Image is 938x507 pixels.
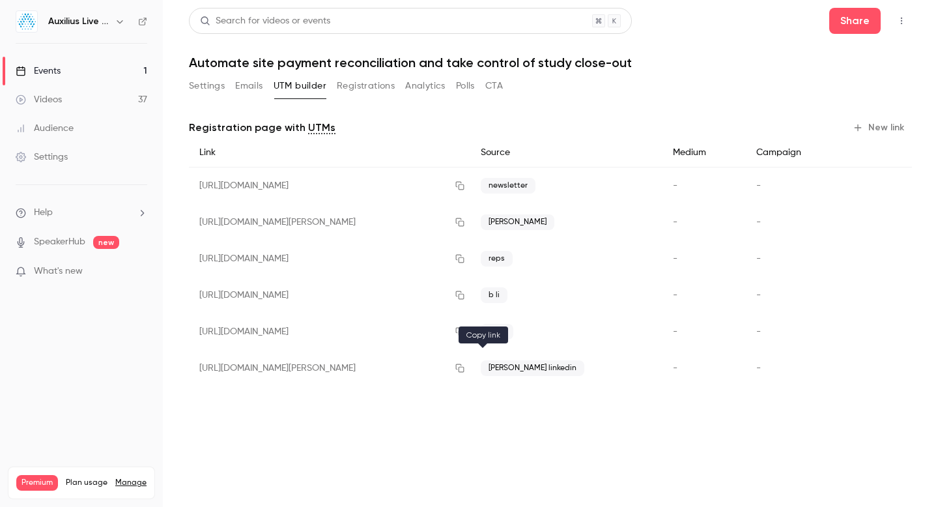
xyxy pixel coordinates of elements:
span: - [673,291,677,300]
div: Audience [16,122,74,135]
h1: Automate site payment reconciliation and take control of study close-out [189,55,912,70]
button: Analytics [405,76,446,96]
span: corp [481,324,513,340]
div: [URL][DOMAIN_NAME][PERSON_NAME] [189,204,470,240]
span: - [756,291,761,300]
span: - [673,364,677,373]
span: newsletter [481,178,535,194]
span: What's new [34,265,83,278]
div: [URL][DOMAIN_NAME] [189,240,470,277]
span: - [673,218,677,227]
button: Emails [235,76,263,96]
button: Settings [189,76,225,96]
div: Campaign [746,138,847,167]
span: [PERSON_NAME] linkedin [481,360,584,376]
span: Plan usage [66,478,107,488]
span: Help [34,206,53,220]
div: Events [16,65,61,78]
p: Registration page with [189,120,335,136]
span: new [93,236,119,249]
img: Auxilius Live Sessions [16,11,37,32]
div: Videos [16,93,62,106]
a: SpeakerHub [34,235,85,249]
div: Settings [16,151,68,164]
button: Registrations [337,76,395,96]
span: - [673,181,677,190]
button: CTA [485,76,503,96]
span: - [756,327,761,336]
button: Share [829,8,881,34]
li: help-dropdown-opener [16,206,147,220]
div: Link [189,138,470,167]
button: Polls [456,76,475,96]
span: - [673,254,677,263]
span: b li [481,287,507,303]
span: - [756,254,761,263]
div: [URL][DOMAIN_NAME] [189,277,470,313]
div: Source [470,138,662,167]
a: Manage [115,478,147,488]
a: UTMs [308,120,335,136]
span: - [756,364,761,373]
div: [URL][DOMAIN_NAME][PERSON_NAME] [189,350,470,386]
span: Premium [16,475,58,491]
iframe: Noticeable Trigger [132,266,147,278]
div: Medium [662,138,746,167]
span: reps [481,251,513,267]
div: Search for videos or events [200,14,330,28]
span: [PERSON_NAME] [481,214,554,230]
span: - [673,327,677,336]
div: [URL][DOMAIN_NAME] [189,313,470,350]
span: - [756,218,761,227]
button: New link [847,117,912,138]
button: UTM builder [274,76,326,96]
div: [URL][DOMAIN_NAME] [189,167,470,205]
span: - [756,181,761,190]
h6: Auxilius Live Sessions [48,15,109,28]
